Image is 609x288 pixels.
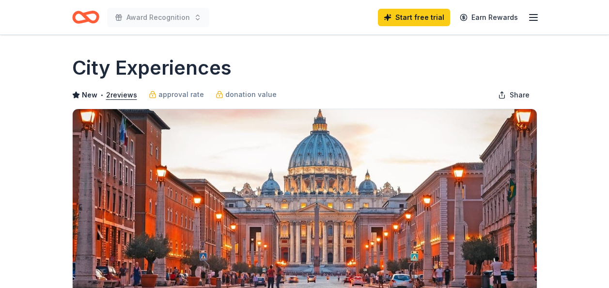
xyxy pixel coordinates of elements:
[378,9,450,26] a: Start free trial
[510,89,530,101] span: Share
[490,85,537,105] button: Share
[72,6,99,29] a: Home
[82,89,97,101] span: New
[100,91,103,99] span: •
[158,89,204,100] span: approval rate
[149,89,204,100] a: approval rate
[72,54,232,81] h1: City Experiences
[216,89,277,100] a: donation value
[454,9,524,26] a: Earn Rewards
[106,89,137,101] button: 2reviews
[107,8,209,27] button: Award Recognition
[126,12,190,23] span: Award Recognition
[225,89,277,100] span: donation value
